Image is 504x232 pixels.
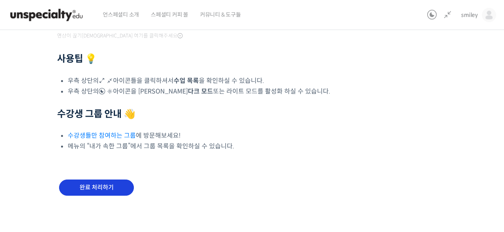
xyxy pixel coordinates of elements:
li: 우측 상단의 아이콘을 [PERSON_NAME] 또는 라이트 모드를 활성화 하실 수 있습니다. [68,86,356,97]
strong: 수강생 그룹 안내 👋 [57,108,135,120]
b: 수업 목록 [174,77,199,85]
input: 완료 처리하기 [59,180,134,196]
strong: 사용팁 💡 [57,53,97,65]
span: 영상이 끊기[DEMOGRAPHIC_DATA] 여기를 클릭해주세요 [57,33,183,39]
span: smiley [461,11,478,19]
li: 에 방문해보세요! [68,130,356,141]
li: 우측 상단의 아이콘들을 클릭하셔서 을 확인하실 수 있습니다. [68,75,356,86]
li: 메뉴의 “내가 속한 그룹”에서 그룹 목록을 확인하실 수 있습니다. [68,141,356,152]
a: 수강생들만 참여하는 그룹 [68,131,136,140]
a: 홈 [2,167,52,186]
a: 대화 [52,167,102,186]
span: 홈 [25,178,30,185]
span: 설정 [122,178,131,185]
span: 대화 [72,179,82,185]
b: 다크 모드 [188,87,213,95]
a: 설정 [102,167,151,186]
